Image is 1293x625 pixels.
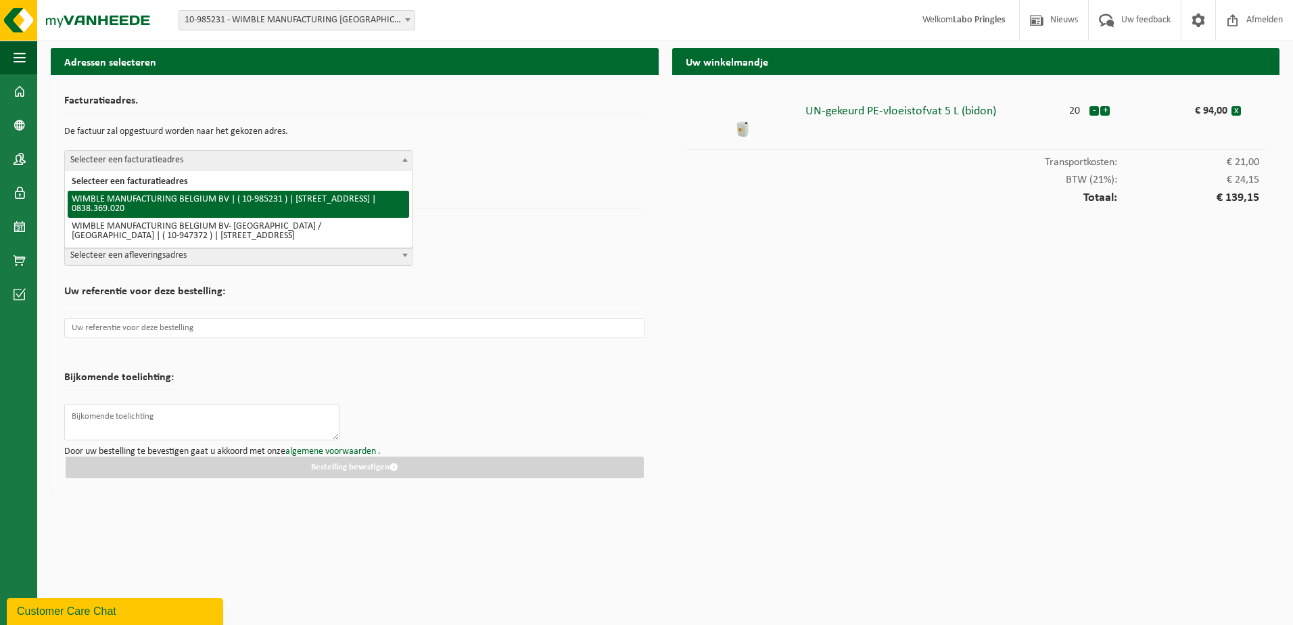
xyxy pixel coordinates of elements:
[672,48,1280,74] h2: Uw winkelmandje
[68,191,409,218] li: WIMBLE MANUFACTURING BELGIUM BV | ( 10-985231 ) | [STREET_ADDRESS] | 0838.369.020
[1089,106,1099,116] button: -
[179,11,415,30] span: 10-985231 - WIMBLE MANUFACTURING BELGIUM BV - MECHELEN
[686,185,1267,204] div: Totaal:
[179,10,415,30] span: 10-985231 - WIMBLE MANUFACTURING BELGIUM BV - MECHELEN
[805,99,1060,118] div: UN-gekeurd PE-vloeistofvat 5 L (bidon)
[64,150,413,170] span: Selecteer een facturatieadres
[65,246,412,265] span: Selecteer een afleveringsadres
[686,168,1267,185] div: BTW (21%):
[1231,106,1241,116] button: x
[1146,99,1231,116] div: € 94,00
[7,595,226,625] iframe: chat widget
[1100,106,1110,116] button: +
[728,99,769,139] img: 01-999902
[64,286,645,304] h2: Uw referentie voor deze bestelling:
[64,447,645,457] p: Door uw bestelling te bevestigen gaat u akkoord met onze
[68,173,409,191] li: Selecteer een facturatieadres
[66,457,644,478] button: Bestelling bevestigen
[1117,175,1259,185] span: € 24,15
[64,246,413,266] span: Selecteer een afleveringsadres
[1061,99,1089,116] div: 20
[64,318,645,338] input: Uw referentie voor deze bestelling
[953,15,1006,25] strong: Labo Pringles
[64,372,174,390] h2: Bijkomende toelichting:
[68,218,409,245] li: WIMBLE MANUFACTURING BELGIUM BV- [GEOGRAPHIC_DATA] / [GEOGRAPHIC_DATA] | ( 10-947372 ) | [STREET_...
[51,48,659,74] h2: Adressen selecteren
[64,95,645,114] h2: Facturatieadres.
[285,446,381,457] a: algemene voorwaarden .
[65,151,412,170] span: Selecteer een facturatieadres
[1117,157,1259,168] span: € 21,00
[64,120,645,143] p: De factuur zal opgestuurd worden naar het gekozen adres.
[1117,192,1259,204] span: € 139,15
[686,150,1267,168] div: Transportkosten:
